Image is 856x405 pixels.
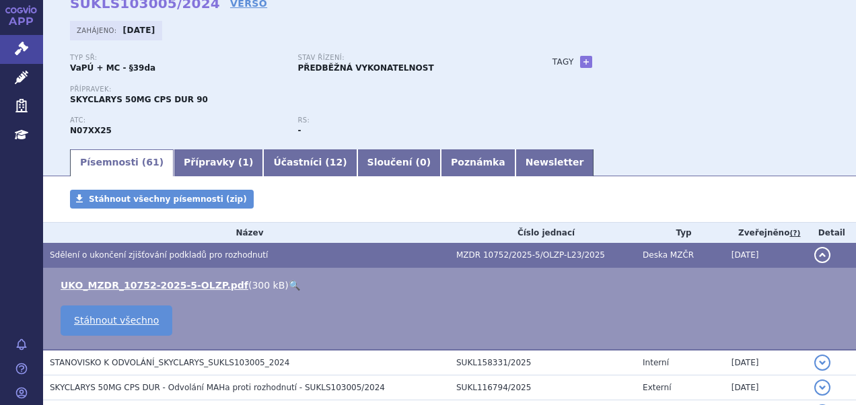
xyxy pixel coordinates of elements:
[263,149,357,176] a: Účastníci (12)
[789,229,800,238] abbr: (?)
[70,116,284,124] p: ATC:
[242,157,249,168] span: 1
[636,223,725,243] th: Typ
[515,149,594,176] a: Newsletter
[580,56,592,68] a: +
[450,243,636,268] td: MZDR 10752/2025-5/OLZP-L23/2025
[725,350,808,375] td: [DATE]
[297,63,433,73] strong: PŘEDBĚŽNÁ VYKONATELNOST
[123,26,155,35] strong: [DATE]
[357,149,441,176] a: Sloučení (0)
[50,358,289,367] span: STANOVISKO K ODVOLÁNÍ_SKYCLARYS_SUKLS103005_2024
[77,25,119,36] span: Zahájeno:
[297,116,511,124] p: RS:
[552,54,574,70] h3: Tagy
[50,250,268,260] span: Sdělení o ukončení zjišťování podkladů pro rozhodnutí
[725,223,808,243] th: Zveřejněno
[61,280,248,291] a: UKO_MZDR_10752-2025-5-OLZP.pdf
[450,375,636,400] td: SUKL116794/2025
[643,358,669,367] span: Interní
[330,157,343,168] span: 12
[808,223,856,243] th: Detail
[420,157,427,168] span: 0
[146,157,159,168] span: 61
[61,279,843,292] li: ( )
[70,95,208,104] span: SKYCLARYS 50MG CPS DUR 90
[643,250,694,260] span: Deska MZČR
[297,126,301,135] strong: -
[297,54,511,62] p: Stav řízení:
[70,190,254,209] a: Stáhnout všechny písemnosti (zip)
[289,280,300,291] a: 🔍
[450,350,636,375] td: SUKL158331/2025
[70,126,112,135] strong: OMAVELOXOLON
[61,305,172,336] a: Stáhnout všechno
[70,63,155,73] strong: VaPÚ + MC - §39da
[174,149,263,176] a: Přípravky (1)
[814,247,830,263] button: detail
[441,149,515,176] a: Poznámka
[725,375,808,400] td: [DATE]
[450,223,636,243] th: Číslo jednací
[814,355,830,371] button: detail
[725,243,808,268] td: [DATE]
[70,85,526,94] p: Přípravek:
[70,149,174,176] a: Písemnosti (61)
[70,54,284,62] p: Typ SŘ:
[50,383,385,392] span: SKYCLARYS 50MG CPS DUR - Odvolání MAHa proti rozhodnutí - SUKLS103005/2024
[43,223,450,243] th: Název
[252,280,285,291] span: 300 kB
[814,379,830,396] button: detail
[643,383,671,392] span: Externí
[89,194,247,204] span: Stáhnout všechny písemnosti (zip)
